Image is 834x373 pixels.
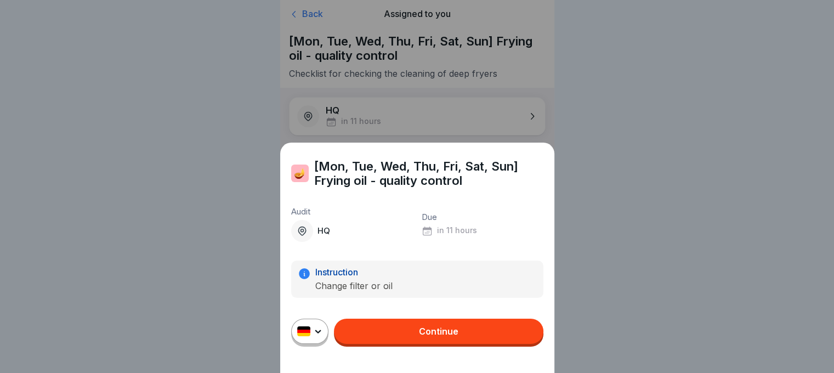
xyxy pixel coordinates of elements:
[437,226,477,235] p: in 11 hours
[422,212,543,222] p: Due
[314,159,543,188] p: [Mon, Tue, Wed, Thu, Fri, Sat, Sun] Frying oil - quality control
[291,207,413,217] p: Audit
[297,326,310,336] img: de.svg
[315,267,393,278] p: Instruction
[317,226,330,236] p: HQ
[291,165,309,182] div: 🪔
[334,319,543,344] a: Continue
[315,281,393,291] p: Change filter or oil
